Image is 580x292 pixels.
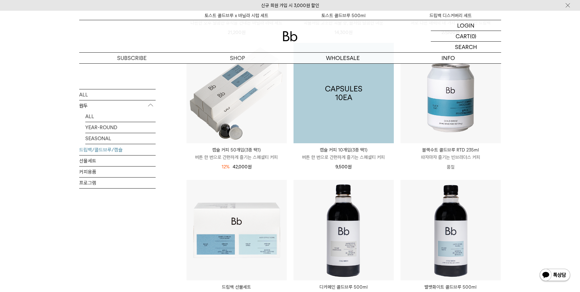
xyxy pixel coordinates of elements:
p: CART [456,31,470,41]
a: 드립백/콜드브루/캡슐 [79,144,156,155]
a: LOGIN [431,20,501,31]
p: 버튼 한 번으로 간편하게 즐기는 스페셜티 커피 [294,154,394,161]
span: 원 [248,164,252,170]
span: 42,000 [233,164,252,170]
p: 벨벳화이트 콜드브루 500ml [401,283,501,291]
p: 품절 [401,161,501,173]
img: 블랙수트 콜드브루 RTD 235ml [401,43,501,143]
a: 프로그램 [79,177,156,188]
a: SEASONAL [85,133,156,144]
img: 벨벳화이트 콜드브루 500ml [401,180,501,280]
p: LOGIN [457,20,475,31]
p: WHOLESALE [290,53,396,63]
img: 디카페인 콜드브루 500ml [294,180,394,280]
img: 로고 [283,31,297,41]
p: 블랙수트 콜드브루 RTD 235ml [401,146,501,154]
p: 버튼 한 번으로 간편하게 즐기는 스페셜티 커피 [187,154,287,161]
a: CART (0) [431,31,501,42]
a: SHOP [185,53,290,63]
p: 캡슐 커피 10개입(3종 택1) [294,146,394,154]
a: 블랙수트 콜드브루 RTD 235ml 따자마자 즐기는 빈브라더스 커피 [401,146,501,161]
p: INFO [396,53,501,63]
a: SUBSCRIBE [79,53,185,63]
a: ALL [79,89,156,100]
p: 드립백 선물세트 [187,283,287,291]
img: 1000000170_add2_085.jpg [294,43,394,143]
a: 캡슐 커피 50개입(3종 택1) 버튼 한 번으로 간편하게 즐기는 스페셜티 커피 [187,146,287,161]
img: 캡슐 커피 50개입(3종 택1) [187,43,287,143]
p: 디카페인 콜드브루 500ml [294,283,394,291]
p: 따자마자 즐기는 빈브라더스 커피 [401,154,501,161]
a: YEAR-ROUND [85,122,156,133]
a: 캡슐 커피 10개입(3종 택1) [294,43,394,143]
a: 캡슐 커피 10개입(3종 택1) 버튼 한 번으로 간편하게 즐기는 스페셜티 커피 [294,146,394,161]
img: 카카오톡 채널 1:1 채팅 버튼 [539,268,571,283]
a: 신규 회원 가입 시 3,000원 할인 [261,3,319,8]
div: 12% [222,163,230,170]
a: 선물세트 [79,155,156,166]
p: 원두 [79,100,156,111]
a: 커피용품 [79,166,156,177]
img: 드립백 선물세트 [187,180,287,280]
p: (0) [470,31,476,41]
p: SEARCH [455,42,477,52]
p: 캡슐 커피 50개입(3종 택1) [187,146,287,154]
span: 9,500 [335,164,352,170]
a: ALL [85,111,156,122]
span: 원 [348,164,352,170]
